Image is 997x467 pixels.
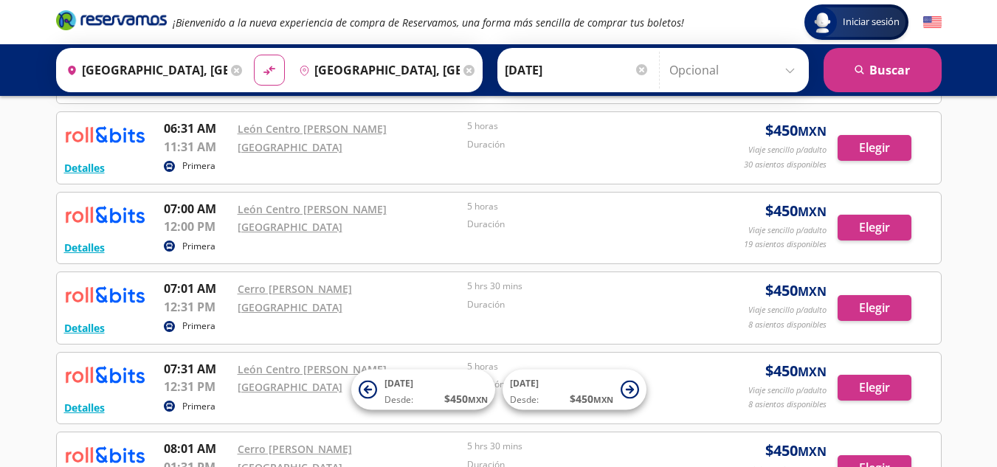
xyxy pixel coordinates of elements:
button: Detalles [64,160,105,176]
p: Duración [467,298,690,311]
span: Desde: [510,393,539,407]
p: 07:01 AM [164,280,230,297]
p: Primera [182,400,215,413]
button: Elegir [838,375,911,401]
input: Opcional [669,52,801,89]
small: MXN [798,123,827,139]
small: MXN [798,204,827,220]
span: $ 450 [765,360,827,382]
p: 06:31 AM [164,120,230,137]
p: 8 asientos disponibles [748,319,827,331]
button: Buscar [824,48,942,92]
span: $ 450 [765,200,827,222]
p: 12:31 PM [164,298,230,316]
p: 30 asientos disponibles [744,159,827,171]
span: $ 450 [444,391,488,407]
small: MXN [593,394,613,405]
button: Elegir [838,215,911,241]
a: [GEOGRAPHIC_DATA] [238,300,342,314]
a: León Centro [PERSON_NAME] [238,202,387,216]
p: 07:00 AM [164,200,230,218]
span: $ 450 [765,280,827,302]
p: Viaje sencillo p/adulto [748,384,827,397]
button: [DATE]Desde:$450MXN [351,370,495,410]
a: Brand Logo [56,9,167,35]
span: $ 450 [765,120,827,142]
i: Brand Logo [56,9,167,31]
p: Duración [467,138,690,151]
p: 5 hrs 30 mins [467,280,690,293]
p: 08:01 AM [164,440,230,457]
p: 5 horas [467,120,690,133]
button: Elegir [838,295,911,321]
span: Iniciar sesión [837,15,905,30]
button: [DATE]Desde:$450MXN [503,370,646,410]
small: MXN [468,394,488,405]
input: Elegir Fecha [505,52,649,89]
a: Cerro [PERSON_NAME] [238,442,352,456]
img: RESERVAMOS [64,200,145,229]
button: Detalles [64,320,105,336]
p: 8 asientos disponibles [748,398,827,411]
p: 19 asientos disponibles [744,238,827,251]
small: MXN [798,283,827,300]
span: [DATE] [384,377,413,390]
a: Cerro [PERSON_NAME] [238,282,352,296]
span: [DATE] [510,377,539,390]
p: Primera [182,159,215,173]
p: Viaje sencillo p/adulto [748,144,827,156]
button: Detalles [64,240,105,255]
p: Viaje sencillo p/adulto [748,304,827,316]
p: 12:31 PM [164,378,230,395]
p: Duración [467,218,690,231]
p: 5 horas [467,360,690,373]
small: MXN [798,443,827,460]
img: RESERVAMOS [64,280,145,309]
img: RESERVAMOS [64,360,145,390]
input: Buscar Origen [61,52,227,89]
p: 12:00 PM [164,218,230,235]
input: Buscar Destino [293,52,460,89]
a: León Centro [PERSON_NAME] [238,122,387,136]
a: [GEOGRAPHIC_DATA] [238,220,342,234]
span: $ 450 [570,391,613,407]
img: RESERVAMOS [64,120,145,149]
button: English [923,13,942,32]
em: ¡Bienvenido a la nueva experiencia de compra de Reservamos, una forma más sencilla de comprar tus... [173,15,684,30]
p: 5 horas [467,200,690,213]
button: Detalles [64,400,105,415]
span: Desde: [384,393,413,407]
p: 07:31 AM [164,360,230,378]
p: 11:31 AM [164,138,230,156]
p: Primera [182,319,215,333]
span: $ 450 [765,440,827,462]
p: 5 hrs 30 mins [467,440,690,453]
a: León Centro [PERSON_NAME] [238,362,387,376]
button: Elegir [838,135,911,161]
p: Primera [182,240,215,253]
a: [GEOGRAPHIC_DATA] [238,140,342,154]
a: [GEOGRAPHIC_DATA] [238,380,342,394]
p: Viaje sencillo p/adulto [748,224,827,237]
small: MXN [798,364,827,380]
